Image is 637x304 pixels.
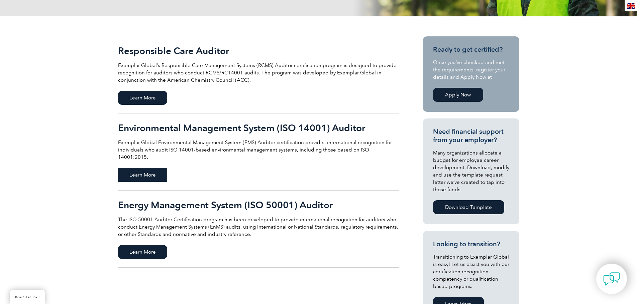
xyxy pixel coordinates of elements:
a: Energy Management System (ISO 50001) Auditor The ISO 50001 Auditor Certification program has been... [118,191,399,268]
span: Learn More [118,245,167,259]
h2: Environmental Management System (ISO 14001) Auditor [118,122,399,133]
h3: Need financial support from your employer? [433,127,509,144]
p: Transitioning to Exemplar Global is easy! Let us assist you with our certification recognition, c... [433,253,509,290]
h3: Ready to get certified? [433,45,509,54]
p: Many organizations allocate a budget for employee career development. Download, modify and use th... [433,149,509,193]
p: Exemplar Global Environmental Management System (EMS) Auditor certification provides internationa... [118,139,399,161]
img: en [627,3,635,9]
p: Exemplar Global’s Responsible Care Management Systems (RCMS) Auditor certification program is des... [118,62,399,84]
a: Download Template [433,200,504,214]
a: BACK TO TOP [10,290,45,304]
h2: Responsible Care Auditor [118,45,399,56]
span: Learn More [118,168,167,182]
a: Environmental Management System (ISO 14001) Auditor Exemplar Global Environmental Management Syst... [118,113,399,191]
p: The ISO 50001 Auditor Certification program has been developed to provide international recogniti... [118,216,399,238]
p: Once you’ve checked and met the requirements, register your details and Apply Now at [433,59,509,81]
h2: Energy Management System (ISO 50001) Auditor [118,200,399,210]
h3: Looking to transition? [433,240,509,248]
img: contact-chat.png [603,271,620,287]
a: Responsible Care Auditor Exemplar Global’s Responsible Care Management Systems (RCMS) Auditor cer... [118,36,399,113]
a: Apply Now [433,88,483,102]
span: Learn More [118,91,167,105]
